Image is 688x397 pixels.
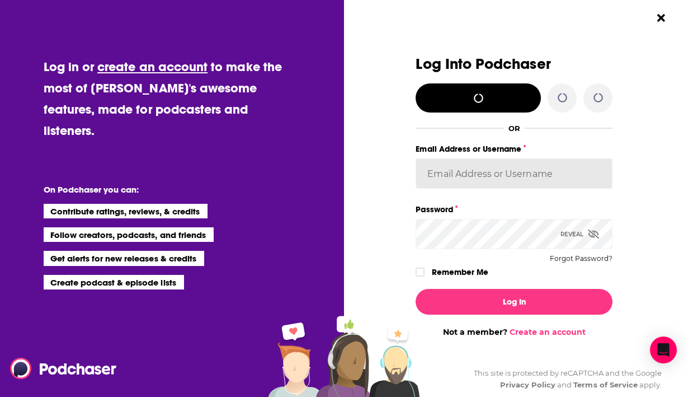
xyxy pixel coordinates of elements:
[432,265,488,279] label: Remember Me
[416,202,612,217] label: Password
[10,358,109,379] a: Podchaser - Follow, Share and Rate Podcasts
[550,255,612,263] button: Forgot Password?
[44,204,208,218] li: Contribute ratings, reviews, & credits
[500,380,556,389] a: Privacy Policy
[44,184,267,195] li: On Podchaser you can:
[416,327,612,337] div: Not a member?
[560,219,599,249] div: Reveal
[416,289,612,315] button: Log In
[44,227,214,242] li: Follow creators, podcasts, and friends
[508,124,520,133] div: OR
[510,327,586,337] a: Create an account
[650,337,677,363] div: Open Intercom Messenger
[416,158,612,189] input: Email Address or Username
[10,358,117,379] img: Podchaser - Follow, Share and Rate Podcasts
[44,251,204,265] li: Get alerts for new releases & credits
[97,59,208,74] a: create an account
[44,275,184,289] li: Create podcast & episode lists
[573,380,638,389] a: Terms of Service
[416,56,612,72] h3: Log Into Podchaser
[416,142,612,156] label: Email Address or Username
[465,367,662,391] div: This site is protected by reCAPTCHA and the Google and apply.
[651,7,672,29] button: Close Button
